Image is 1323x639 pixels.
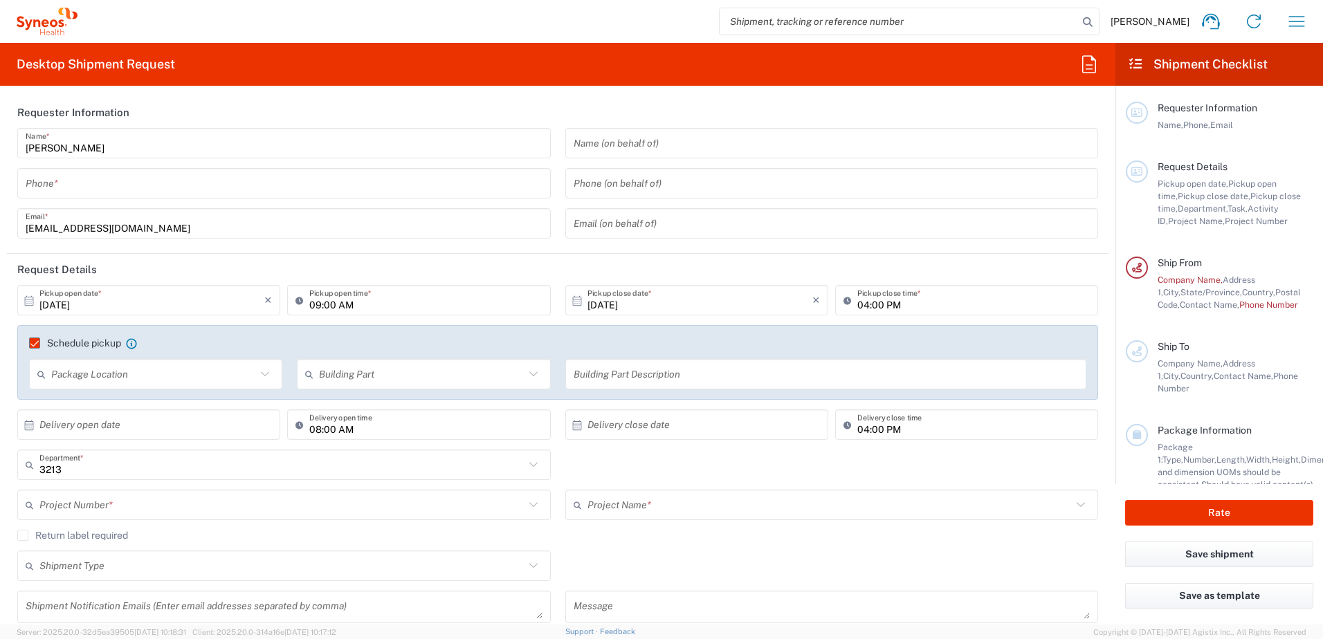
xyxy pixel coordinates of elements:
[1111,15,1189,28] span: [PERSON_NAME]
[1158,425,1252,436] span: Package Information
[1162,454,1183,465] span: Type,
[1239,299,1298,310] span: Phone Number
[1242,287,1275,297] span: Country,
[1178,203,1228,214] span: Department,
[1158,275,1223,285] span: Company Name,
[812,289,820,311] i: ×
[284,628,336,636] span: [DATE] 10:17:12
[17,56,175,73] h2: Desktop Shipment Request
[1093,626,1306,638] span: Copyright © [DATE]-[DATE] Agistix Inc., All Rights Reserved
[1168,216,1225,226] span: Project Name,
[1158,358,1223,369] span: Company Name,
[565,627,600,636] a: Support
[1158,442,1193,465] span: Package 1:
[1178,191,1250,201] span: Pickup close date,
[1225,216,1288,226] span: Project Number
[1180,299,1239,310] span: Contact Name,
[1158,257,1202,268] span: Ship From
[1158,161,1228,172] span: Request Details
[1158,120,1183,130] span: Name,
[1210,120,1233,130] span: Email
[1163,287,1180,297] span: City,
[1180,287,1242,297] span: State/Province,
[1180,371,1214,381] span: Country,
[1272,454,1301,465] span: Height,
[1183,454,1216,465] span: Number,
[600,627,635,636] a: Feedback
[264,289,272,311] i: ×
[192,628,336,636] span: Client: 2025.20.0-314a16e
[1183,120,1210,130] span: Phone,
[1214,371,1273,381] span: Contact Name,
[1228,203,1248,214] span: Task,
[1216,454,1246,465] span: Length,
[1125,500,1313,526] button: Rate
[1125,541,1313,567] button: Save shipment
[1128,56,1268,73] h2: Shipment Checklist
[17,106,129,120] h2: Requester Information
[1125,583,1313,609] button: Save as template
[1163,371,1180,381] span: City,
[720,8,1078,35] input: Shipment, tracking or reference number
[1246,454,1272,465] span: Width,
[1158,102,1257,113] span: Requester Information
[1201,479,1313,490] span: Should have valid content(s)
[17,628,186,636] span: Server: 2025.20.0-32d5ea39505
[17,530,128,541] label: Return label required
[1158,341,1189,352] span: Ship To
[1158,178,1228,189] span: Pickup open date,
[134,628,186,636] span: [DATE] 10:18:31
[29,337,121,349] label: Schedule pickup
[17,263,97,277] h2: Request Details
